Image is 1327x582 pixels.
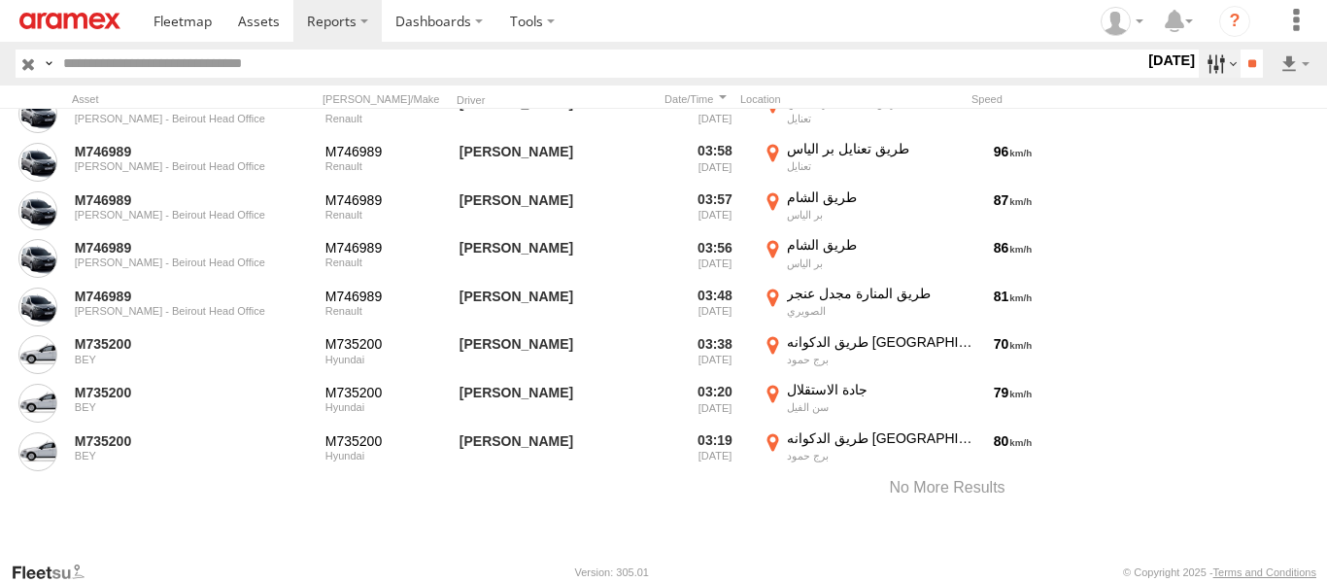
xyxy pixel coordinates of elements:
i: ? [1219,6,1250,37]
div: الصويري [787,304,980,318]
div: M735200 [325,432,446,450]
a: Visit our Website [11,563,100,582]
div: Joseph AlHaddad [457,333,670,378]
a: M746989 [75,239,312,257]
div: M746989 [325,239,446,257]
a: M735200 [75,384,312,401]
div: Hyundai [325,401,446,413]
div: Nader Shouman [457,188,670,233]
div: Mazen Siblini [1094,7,1150,36]
div: طريق الدكوانه [GEOGRAPHIC_DATA] [787,429,980,447]
div: 03:48 [DATE] [678,285,752,329]
div: طريق الدكوانه [GEOGRAPHIC_DATA] [787,333,980,351]
div: 03:56 [DATE] [678,236,752,281]
div: Nader Shouman [457,140,670,185]
a: Terms and Conditions [1213,566,1316,578]
a: M746989 [75,191,312,209]
img: aramex-logo.svg [19,13,120,29]
a: M746989 [75,143,312,160]
div: Nader Shouman [457,236,670,281]
div: Location [740,92,964,106]
label: Click to View Current Location [760,333,983,378]
div: 03:20 [DATE] [678,381,752,426]
label: Click to View Current Location [760,188,983,233]
a: M735200 [75,335,312,353]
div: M746989 [325,191,446,209]
label: Click to View Current Location [760,92,983,137]
div: برج حمود [787,353,980,366]
div: Renault [325,160,446,172]
div: 03:57 [DATE] [678,188,752,233]
div: طريق الشام [787,236,980,254]
div: طريق المنارة مجدل عنجر [787,285,980,302]
div: 03:19 [DATE] [678,429,752,474]
label: [DATE] [1144,50,1199,71]
div: Joseph AlHaddad [457,429,670,474]
div: [PERSON_NAME] - Beirout Head Office [75,113,312,124]
div: M735200 [325,384,446,401]
div: برج حمود [787,449,980,462]
div: [PERSON_NAME] - Beirout Head Office [75,160,312,172]
div: BEY [75,450,312,462]
div: M746989 [325,288,446,305]
div: © Copyright 2025 - [1123,566,1316,578]
div: 03:38 [DATE] [678,333,752,378]
div: بر الياس [787,257,980,270]
div: طريق الشام [787,188,980,206]
div: [PERSON_NAME] - Beirout Head Office [75,209,312,221]
div: Hyundai [325,450,446,462]
div: M735200 [325,335,446,353]
div: Renault [325,209,446,221]
div: Renault [325,257,446,268]
div: تعنايل [787,112,980,125]
div: Click to Sort [659,92,732,106]
div: Driver [457,96,651,106]
div: جادة الاستقلال [787,381,980,398]
a: M746989 [75,288,312,305]
div: [PERSON_NAME] - Beirout Head Office [75,257,312,268]
label: Search Query [41,50,56,78]
div: M746989 [325,143,446,160]
label: Export results as... [1278,50,1311,78]
div: Version: 305.01 [575,566,649,578]
div: Nader Shouman [457,285,670,329]
a: M735200 [75,432,312,450]
div: Renault [325,305,446,317]
label: Click to View Current Location [760,285,983,329]
div: Joseph AlHaddad [457,381,670,426]
div: BEY [75,401,312,413]
div: 03:58 [DATE] [678,140,752,185]
div: Hyundai [325,354,446,365]
label: Click to View Current Location [760,236,983,281]
div: [PERSON_NAME]/Make [323,92,449,106]
div: Nader Shouman [457,92,670,137]
div: سن الفيل [787,400,980,414]
div: طريق تعنايل بر الياس [787,140,980,157]
div: Asset [72,92,315,106]
div: BEY [75,354,312,365]
label: Click to View Current Location [760,140,983,185]
div: بر الياس [787,208,980,222]
label: Search Filter Options [1199,50,1241,78]
div: تعنايل [787,159,980,173]
div: 03:59 [DATE] [678,92,752,137]
label: Click to View Current Location [760,429,983,474]
div: [PERSON_NAME] - Beirout Head Office [75,305,312,317]
div: Renault [325,113,446,124]
label: Click to View Current Location [760,381,983,426]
